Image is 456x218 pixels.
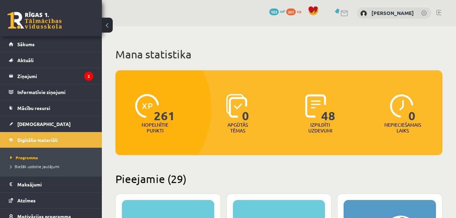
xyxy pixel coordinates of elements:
a: Biežāk uzdotie jautājumi [10,163,95,169]
img: icon-learned-topics-4a711ccc23c960034f471b6e78daf4a3bad4a20eaf4de84257b87e66633f6470.svg [226,94,248,118]
a: Rīgas 1. Tālmācības vidusskola [7,12,62,29]
span: Programma [10,155,38,160]
a: Aktuāli [9,52,93,68]
legend: Ziņojumi [17,68,93,84]
a: 261 xp [286,8,305,14]
span: 261 [154,94,175,122]
span: xp [297,8,301,14]
p: Apgūtās tēmas [224,122,251,133]
span: [DEMOGRAPHIC_DATA] [17,121,71,127]
span: Digitālie materiāli [17,137,58,143]
span: 103 [269,8,279,15]
span: mP [280,8,285,14]
p: Izpildīti uzdevumi [307,122,333,133]
span: Biežāk uzdotie jautājumi [10,164,59,169]
p: Nopelnītie punkti [142,122,168,133]
h2: Pieejamie (29) [115,172,442,185]
span: Sākums [17,41,35,47]
img: icon-clock-7be60019b62300814b6bd22b8e044499b485619524d84068768e800edab66f18.svg [390,94,414,118]
a: [PERSON_NAME] [371,10,414,16]
a: Ziņojumi2 [9,68,93,84]
span: Atzīmes [17,197,36,203]
span: 0 [408,94,416,122]
span: 0 [242,94,249,122]
p: Nepieciešamais laiks [384,122,421,133]
a: 103 mP [269,8,285,14]
a: Maksājumi [9,177,93,192]
a: Digitālie materiāli [9,132,93,148]
legend: Informatīvie ziņojumi [17,84,93,100]
a: Informatīvie ziņojumi [9,84,93,100]
span: 48 [321,94,335,122]
a: Programma [10,155,95,161]
a: [DEMOGRAPHIC_DATA] [9,116,93,132]
span: Aktuāli [17,57,34,63]
a: Mācību resursi [9,100,93,116]
img: icon-xp-0682a9bc20223a9ccc6f5883a126b849a74cddfe5390d2b41b4391c66f2066e7.svg [135,94,159,118]
img: icon-completed-tasks-ad58ae20a441b2904462921112bc710f1caf180af7a3daa7317a5a94f2d26646.svg [305,94,326,118]
span: Mācību resursi [17,105,50,111]
h1: Mana statistika [115,48,442,61]
img: Marija Šablovska [360,10,367,17]
a: Atzīmes [9,193,93,208]
legend: Maksājumi [17,177,93,192]
i: 2 [84,72,93,81]
span: 261 [286,8,296,15]
a: Sākums [9,36,93,52]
